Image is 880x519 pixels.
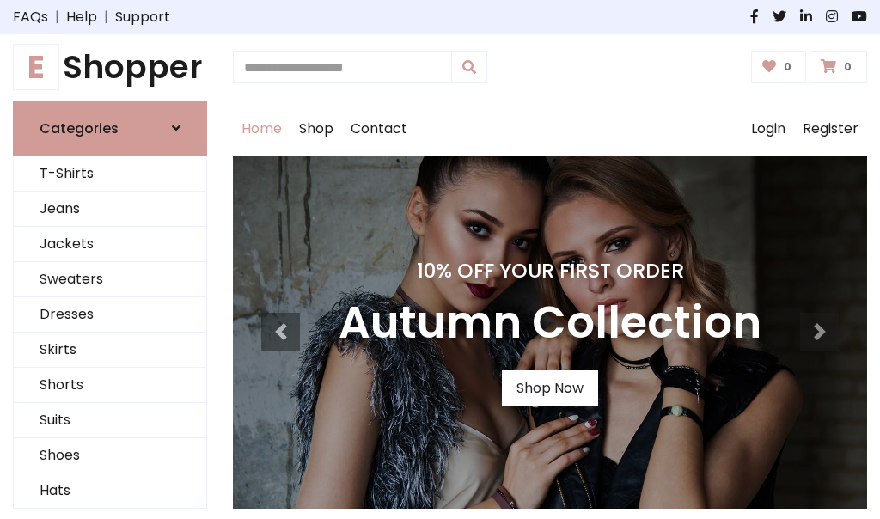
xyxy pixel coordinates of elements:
[14,192,206,227] a: Jeans
[14,227,206,262] a: Jackets
[502,370,598,406] a: Shop Now
[794,101,867,156] a: Register
[13,101,207,156] a: Categories
[779,59,796,75] span: 0
[14,297,206,333] a: Dresses
[13,44,59,90] span: E
[14,156,206,192] a: T-Shirts
[14,438,206,473] a: Shoes
[751,51,807,83] a: 0
[48,7,66,27] span: |
[14,368,206,403] a: Shorts
[14,473,206,509] a: Hats
[339,259,761,283] h4: 10% Off Your First Order
[13,7,48,27] a: FAQs
[840,59,856,75] span: 0
[14,333,206,368] a: Skirts
[290,101,342,156] a: Shop
[13,48,207,87] h1: Shopper
[14,403,206,438] a: Suits
[14,262,206,297] a: Sweaters
[13,48,207,87] a: EShopper
[233,101,290,156] a: Home
[97,7,115,27] span: |
[810,51,867,83] a: 0
[339,296,761,350] h3: Autumn Collection
[742,101,794,156] a: Login
[66,7,97,27] a: Help
[40,120,119,137] h6: Categories
[342,101,416,156] a: Contact
[115,7,170,27] a: Support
